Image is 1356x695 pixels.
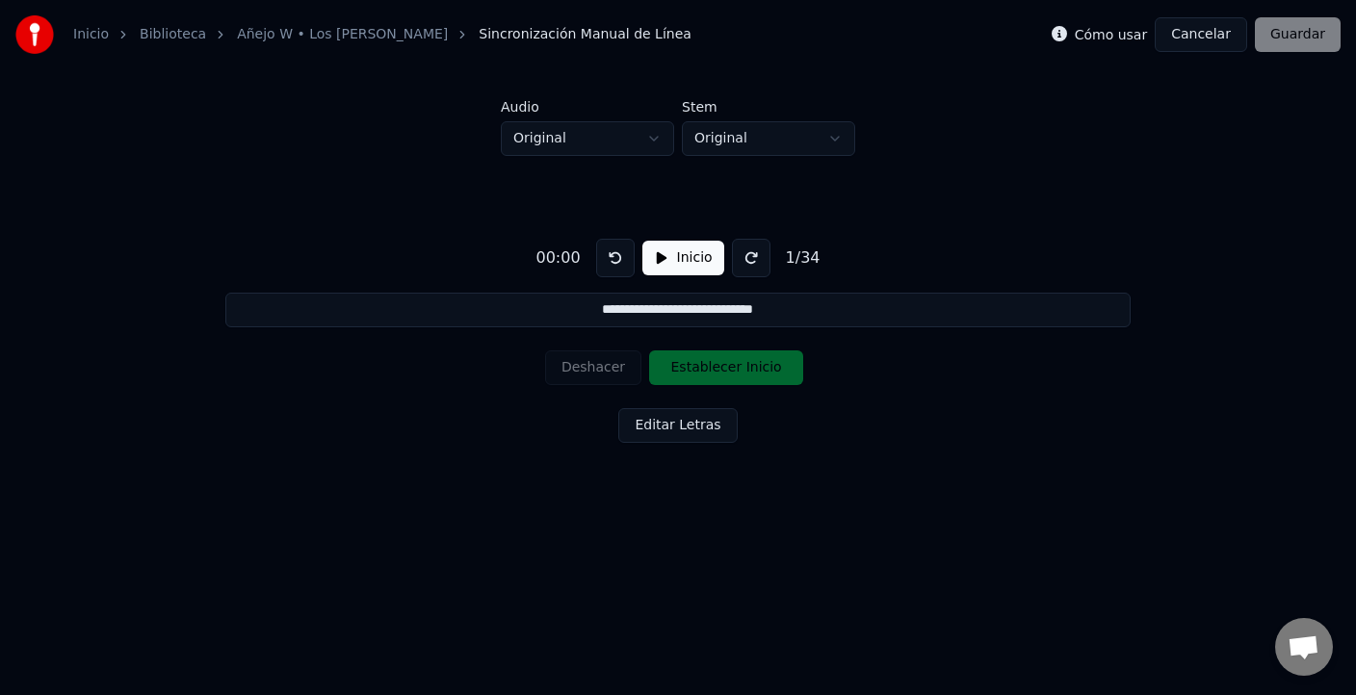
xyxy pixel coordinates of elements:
[73,25,691,44] nav: breadcrumb
[73,25,109,44] a: Inicio
[778,246,828,270] div: 1 / 34
[1275,618,1333,676] a: Chat abierto
[682,100,855,114] label: Stem
[479,25,691,44] span: Sincronización Manual de Línea
[618,408,737,443] button: Editar Letras
[528,246,587,270] div: 00:00
[501,100,674,114] label: Audio
[1075,28,1148,41] label: Cómo usar
[1155,17,1247,52] button: Cancelar
[140,25,206,44] a: Biblioteca
[642,241,724,275] button: Inicio
[15,15,54,54] img: youka
[237,25,448,44] a: Añejo W • Los [PERSON_NAME]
